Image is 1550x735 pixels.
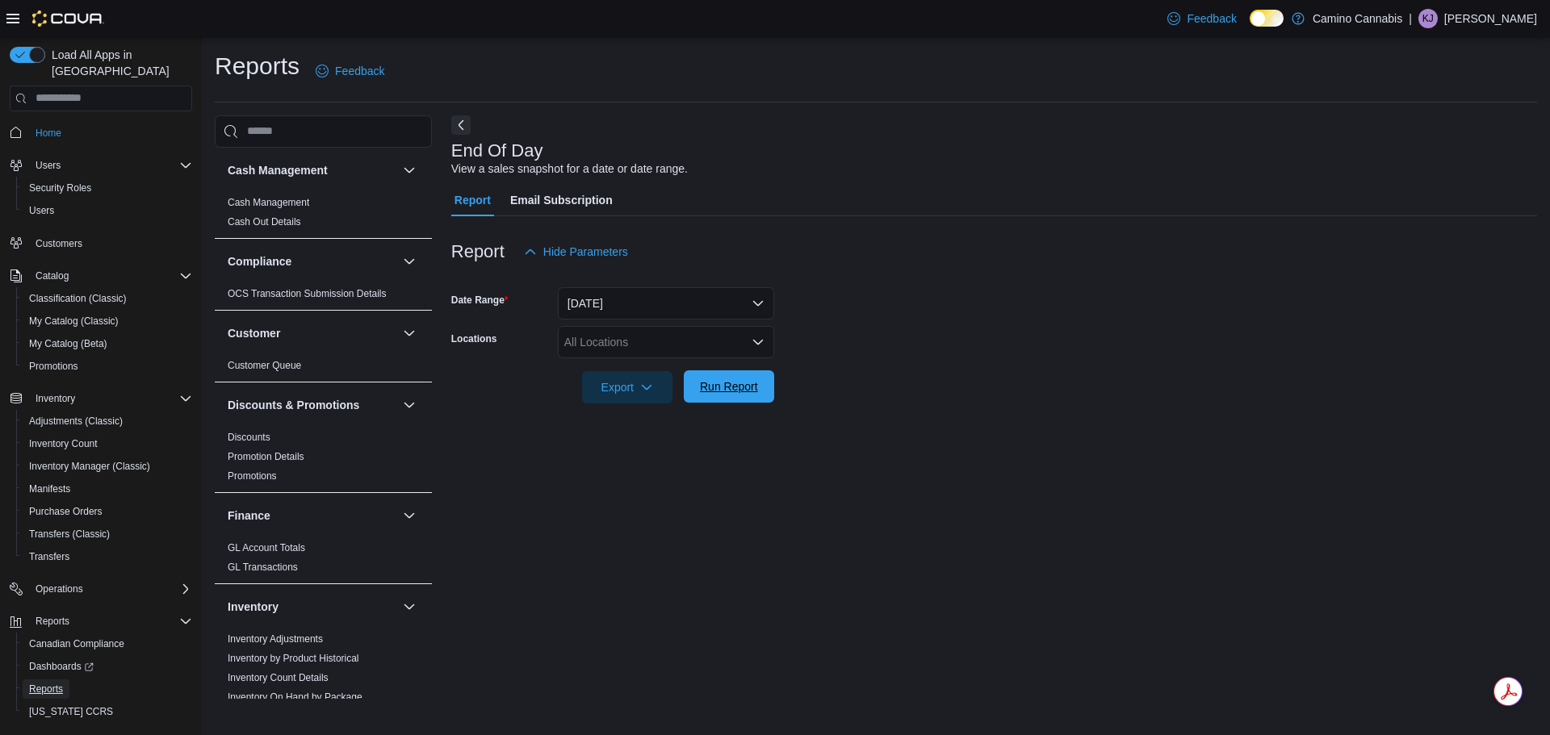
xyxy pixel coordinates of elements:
[228,691,362,704] span: Inventory On Hand by Package
[16,633,199,655] button: Canadian Compliance
[517,236,635,268] button: Hide Parameters
[451,294,509,307] label: Date Range
[16,455,199,478] button: Inventory Manager (Classic)
[228,325,396,341] button: Customer
[23,311,192,331] span: My Catalog (Classic)
[23,357,192,376] span: Promotions
[16,332,199,355] button: My Catalog (Beta)
[29,292,127,305] span: Classification (Classic)
[45,47,192,79] span: Load All Apps in [GEOGRAPHIC_DATA]
[1409,9,1412,28] p: |
[29,315,119,328] span: My Catalog (Classic)
[3,610,199,633] button: Reports
[582,371,672,403] button: Export
[215,356,432,382] div: Customer
[23,411,129,431] a: Adjustments (Classic)
[23,679,69,699] a: Reports
[3,154,199,177] button: Users
[228,450,304,463] span: Promotion Details
[29,415,123,428] span: Adjustments (Classic)
[3,265,199,287] button: Catalog
[752,336,765,349] button: Open list of options
[36,127,61,140] span: Home
[700,378,758,395] span: Run Report
[400,252,419,271] button: Compliance
[228,431,270,444] span: Discounts
[1422,9,1434,28] span: KJ
[16,678,199,700] button: Reports
[451,115,471,135] button: Next
[215,193,432,238] div: Cash Management
[451,141,543,161] h3: End Of Day
[29,660,94,673] span: Dashboards
[228,451,304,462] a: Promotion Details
[228,253,396,269] button: Compliance
[1250,10,1284,27] input: Dark Mode
[400,597,419,616] button: Inventory
[23,479,77,499] a: Manifests
[29,233,192,253] span: Customers
[36,237,82,250] span: Customers
[1313,9,1402,28] p: Camino Cannabis
[451,242,505,261] h3: Report
[16,545,199,568] button: Transfers
[16,432,199,455] button: Inventory Count
[228,599,396,615] button: Inventory
[592,371,663,403] span: Export
[29,156,192,175] span: Users
[1161,2,1242,35] a: Feedback
[228,397,359,413] h3: Discounts & Promotions
[29,683,63,695] span: Reports
[29,266,75,286] button: Catalog
[215,284,432,310] div: Compliance
[29,460,150,473] span: Inventory Manager (Classic)
[228,633,323,645] a: Inventory Adjustments
[23,702,119,721] a: [US_STATE] CCRS
[558,287,774,319] button: [DATE]
[29,437,98,450] span: Inventory Count
[29,482,70,495] span: Manifests
[228,287,387,300] span: OCS Transaction Submission Details
[215,50,300,82] h1: Reports
[228,653,359,664] a: Inventory by Product Historical
[16,355,199,378] button: Promotions
[228,288,387,299] a: OCS Transaction Submission Details
[215,538,432,583] div: Finance
[228,671,329,684] span: Inventory Count Details
[23,657,192,676] span: Dashboards
[16,478,199,500] button: Manifests
[29,389,192,408] span: Inventory
[543,244,628,260] span: Hide Parameters
[16,500,199,523] button: Purchase Orders
[23,201,192,220] span: Users
[16,199,199,222] button: Users
[228,253,291,269] h3: Compliance
[228,215,301,228] span: Cash Out Details
[23,289,133,308] a: Classification (Classic)
[228,507,270,524] h3: Finance
[228,541,305,554] span: GL Account Totals
[451,161,688,177] div: View a sales snapshot for a date or date range.
[16,287,199,310] button: Classification (Classic)
[228,162,396,178] button: Cash Management
[23,634,192,654] span: Canadian Compliance
[23,524,192,544] span: Transfers (Classic)
[228,691,362,703] a: Inventory On Hand by Package
[23,634,131,654] a: Canadian Compliance
[16,410,199,432] button: Adjustments (Classic)
[23,434,104,453] a: Inventory Count
[510,184,613,216] span: Email Subscription
[228,633,323,645] span: Inventory Adjustments
[228,470,277,482] span: Promotions
[23,702,192,721] span: Washington CCRS
[29,360,78,373] span: Promotions
[23,679,192,699] span: Reports
[23,657,100,676] a: Dashboards
[23,457,157,476] a: Inventory Manager (Classic)
[3,578,199,600] button: Operations
[36,583,83,595] span: Operations
[3,387,199,410] button: Inventory
[400,506,419,525] button: Finance
[36,615,69,628] span: Reports
[228,562,298,573] a: GL Transactions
